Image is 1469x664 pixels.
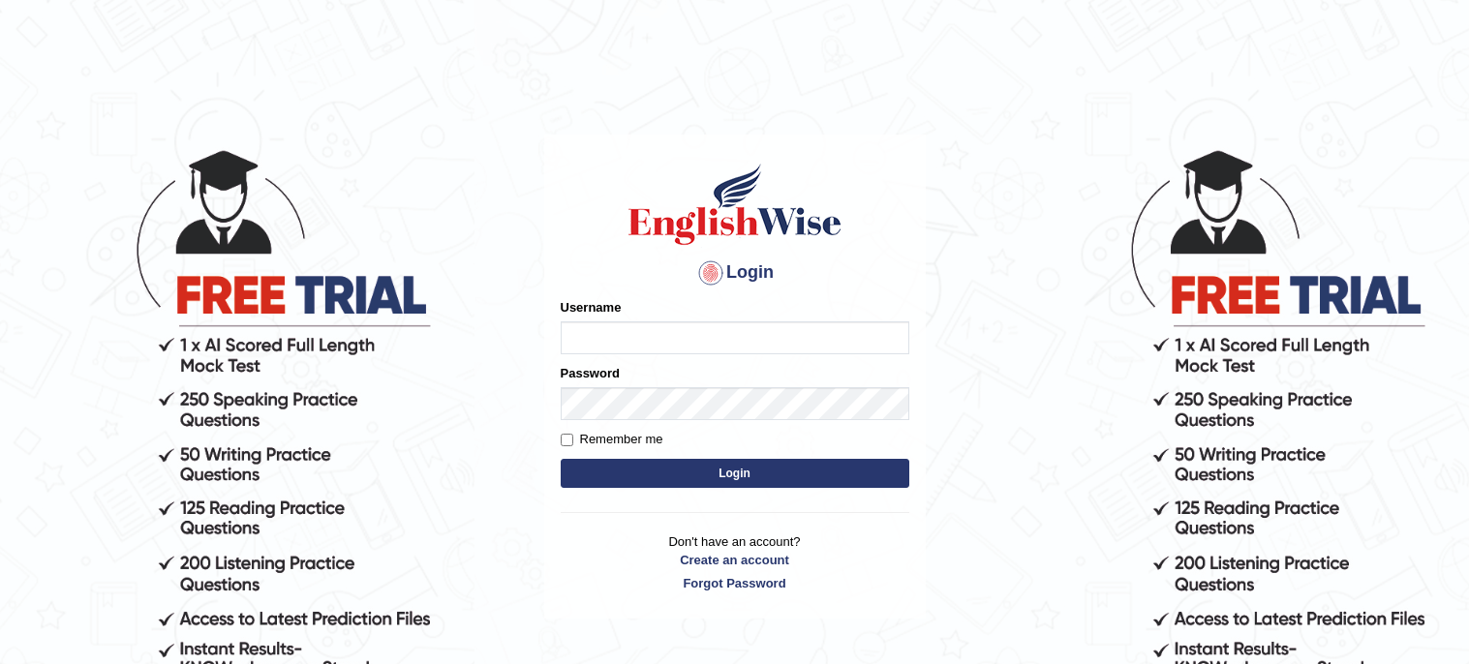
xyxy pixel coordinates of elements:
p: Don't have an account? [561,532,909,592]
a: Create an account [561,551,909,569]
label: Password [561,364,620,382]
input: Remember me [561,434,573,446]
button: Login [561,459,909,488]
img: Logo of English Wise sign in for intelligent practice with AI [625,161,845,248]
label: Username [561,298,622,317]
h4: Login [561,257,909,288]
a: Forgot Password [561,574,909,592]
label: Remember me [561,430,663,449]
